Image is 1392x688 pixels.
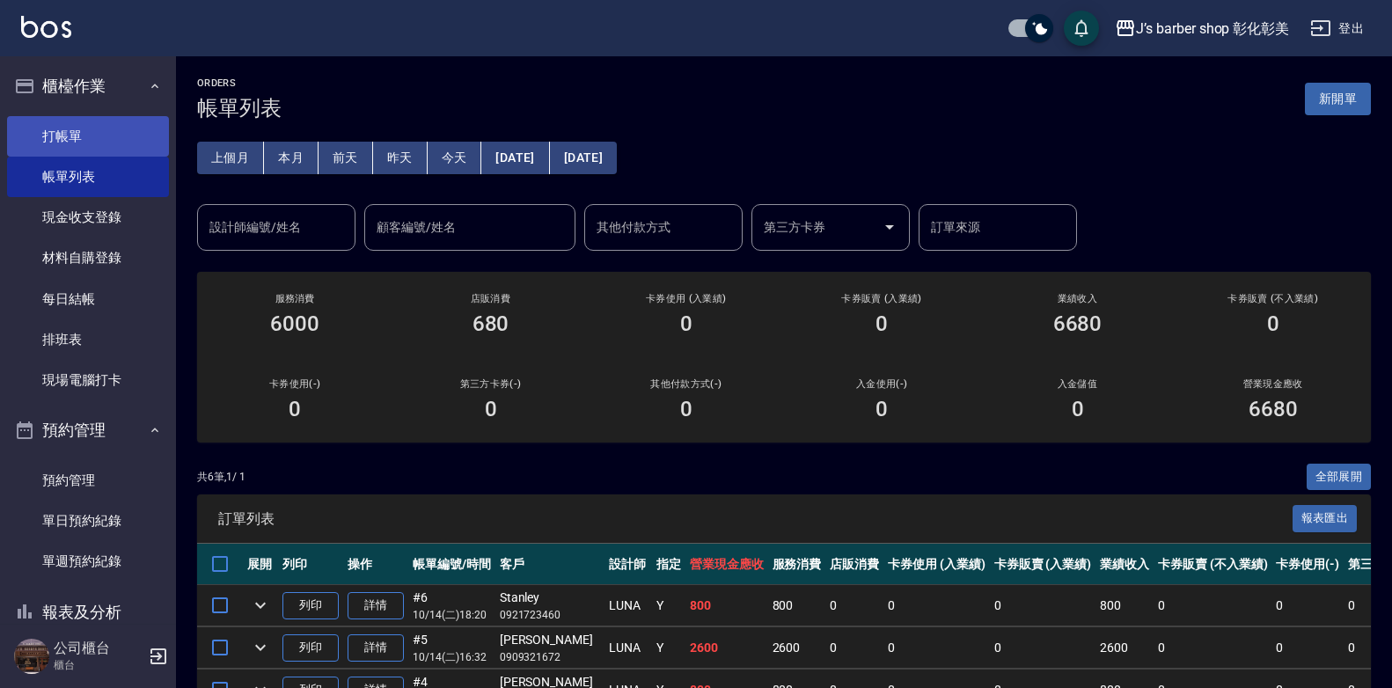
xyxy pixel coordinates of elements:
td: Y [652,627,685,669]
h3: 0 [1267,311,1279,336]
th: 列印 [278,544,343,585]
th: 店販消費 [825,544,883,585]
td: 2600 [685,627,768,669]
th: 卡券販賣 (入業績) [990,544,1096,585]
td: LUNA [604,585,652,626]
td: 800 [768,585,826,626]
h2: 卡券使用 (入業績) [610,293,763,304]
a: 詳情 [348,634,404,662]
td: 0 [825,585,883,626]
button: 列印 [282,634,339,662]
h3: 0 [1072,397,1084,421]
h3: 0 [680,311,692,336]
td: 800 [685,585,768,626]
td: 0 [825,627,883,669]
th: 設計師 [604,544,652,585]
td: 0 [990,585,1096,626]
th: 營業現金應收 [685,544,768,585]
td: 2600 [1095,627,1154,669]
div: Stanley [500,589,601,607]
h2: 營業現金應收 [1197,378,1350,390]
button: [DATE] [481,142,549,174]
button: expand row [247,592,274,618]
td: #5 [408,627,495,669]
h3: 6680 [1053,311,1103,336]
td: 0 [1154,585,1271,626]
td: 0 [883,585,990,626]
span: 訂單列表 [218,510,1293,528]
h3: 0 [875,397,888,421]
button: 預約管理 [7,407,169,453]
td: Y [652,585,685,626]
th: 卡券使用(-) [1271,544,1344,585]
h2: 卡券販賣 (入業績) [805,293,958,304]
th: 展開 [243,544,278,585]
h3: 6680 [1249,397,1298,421]
td: #6 [408,585,495,626]
button: 登出 [1303,12,1371,45]
div: J’s barber shop 彰化彰美 [1136,18,1289,40]
th: 業績收入 [1095,544,1154,585]
h3: 服務消費 [218,293,371,304]
a: 排班表 [7,319,169,360]
button: save [1064,11,1099,46]
td: 0 [1271,627,1344,669]
h2: ORDERS [197,77,282,89]
td: 2600 [768,627,826,669]
p: 櫃台 [54,657,143,673]
p: 0921723460 [500,607,601,623]
h2: 卡券使用(-) [218,378,371,390]
a: 單日預約紀錄 [7,501,169,541]
td: 0 [1154,627,1271,669]
button: 前天 [319,142,373,174]
a: 每日結帳 [7,279,169,319]
h3: 0 [680,397,692,421]
h3: 帳單列表 [197,96,282,121]
h2: 入金使用(-) [805,378,958,390]
h2: 入金儲值 [1000,378,1154,390]
h5: 公司櫃台 [54,640,143,657]
div: [PERSON_NAME] [500,631,601,649]
td: 0 [1271,585,1344,626]
h3: 6000 [270,311,319,336]
p: 共 6 筆, 1 / 1 [197,469,245,485]
button: 昨天 [373,142,428,174]
h3: 680 [473,311,509,336]
td: LUNA [604,627,652,669]
button: 今天 [428,142,482,174]
p: 10/14 (二) 18:20 [413,607,491,623]
th: 卡券販賣 (不入業績) [1154,544,1271,585]
button: Open [875,213,904,241]
button: J’s barber shop 彰化彰美 [1108,11,1296,47]
a: 新開單 [1305,90,1371,106]
a: 單週預約紀錄 [7,541,169,582]
th: 指定 [652,544,685,585]
a: 詳情 [348,592,404,619]
a: 預約管理 [7,460,169,501]
img: Person [14,639,49,674]
a: 現場電腦打卡 [7,360,169,400]
button: 全部展開 [1307,464,1372,491]
button: 報表匯出 [1293,505,1358,532]
h3: 0 [289,397,301,421]
h2: 第三方卡券(-) [414,378,567,390]
h2: 店販消費 [414,293,567,304]
th: 服務消費 [768,544,826,585]
h2: 業績收入 [1000,293,1154,304]
img: Logo [21,16,71,38]
button: [DATE] [550,142,617,174]
h3: 0 [875,311,888,336]
a: 現金收支登錄 [7,197,169,238]
td: 0 [990,627,1096,669]
h2: 其他付款方式(-) [610,378,763,390]
p: 10/14 (二) 16:32 [413,649,491,665]
button: 新開單 [1305,83,1371,115]
button: 櫃檯作業 [7,63,169,109]
a: 帳單列表 [7,157,169,197]
th: 卡券使用 (入業績) [883,544,990,585]
button: 列印 [282,592,339,619]
td: 800 [1095,585,1154,626]
a: 材料自購登錄 [7,238,169,278]
h2: 卡券販賣 (不入業績) [1197,293,1350,304]
button: 本月 [264,142,319,174]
